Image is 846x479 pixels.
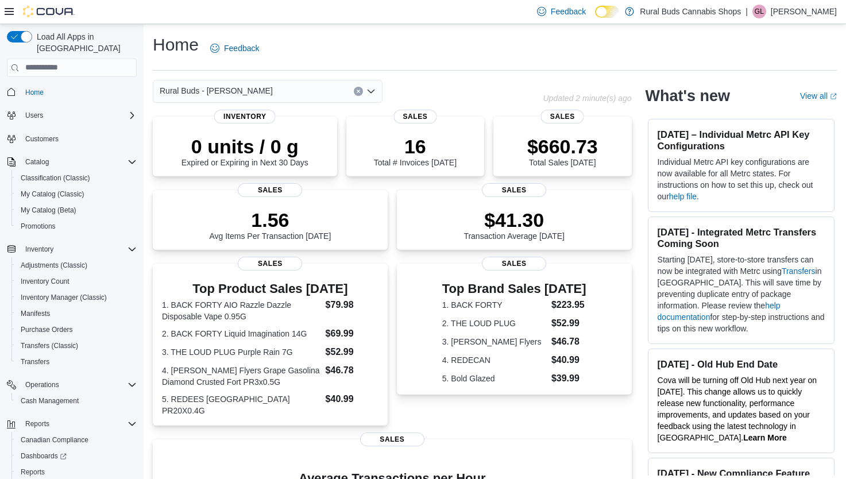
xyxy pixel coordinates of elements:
button: Home [2,84,141,101]
button: Catalog [2,154,141,170]
h3: [DATE] - Old Hub End Date [658,358,825,370]
p: $660.73 [527,135,598,158]
svg: External link [830,93,837,100]
dd: $79.98 [326,298,378,312]
h3: [DATE] – Individual Metrc API Key Configurations [658,129,825,152]
button: Operations [21,378,64,392]
button: Purchase Orders [11,322,141,338]
button: Open list of options [366,87,376,96]
p: [PERSON_NAME] [771,5,837,18]
button: My Catalog (Classic) [11,186,141,202]
button: Transfers (Classic) [11,338,141,354]
div: Expired or Expiring in Next 30 Days [181,135,308,167]
h3: Top Brand Sales [DATE] [442,282,586,296]
span: Transfers (Classic) [21,341,78,350]
button: Transfers [11,354,141,370]
dd: $39.99 [551,372,586,385]
span: Reports [16,465,137,479]
span: Cash Management [16,394,137,408]
span: Classification (Classic) [21,173,90,183]
a: Purchase Orders [16,323,78,337]
a: My Catalog (Beta) [16,203,81,217]
button: Classification (Classic) [11,170,141,186]
span: Dashboards [16,449,137,463]
dt: 2. BACK FORTY Liquid Imagination 14G [162,328,321,339]
h3: [DATE] - Integrated Metrc Transfers Coming Soon [658,226,825,249]
span: Sales [238,257,302,271]
a: Canadian Compliance [16,433,93,447]
a: Inventory Manager (Classic) [16,291,111,304]
button: Users [21,109,48,122]
span: Home [21,85,137,99]
span: Promotions [21,222,56,231]
span: Purchase Orders [21,325,73,334]
div: Total Sales [DATE] [527,135,598,167]
span: Users [21,109,137,122]
dt: 5. REDEES [GEOGRAPHIC_DATA] PR20X0.4G [162,393,321,416]
p: $41.30 [463,208,565,231]
dt: 4. [PERSON_NAME] Flyers Grape Gasolina Diamond Crusted Fort PR3x0.5G [162,365,321,388]
p: 0 units / 0 g [181,135,308,158]
h2: What's new [646,87,730,105]
button: Inventory [21,242,58,256]
dd: $223.95 [551,298,586,312]
a: View allExternal link [800,91,837,101]
a: Classification (Classic) [16,171,95,185]
span: Users [25,111,43,120]
a: help file [669,192,697,201]
h1: Home [153,33,199,56]
span: Inventory Manager (Classic) [16,291,137,304]
span: Inventory Manager (Classic) [21,293,107,302]
span: Purchase Orders [16,323,137,337]
p: Individual Metrc API key configurations are now available for all Metrc states. For instructions ... [658,156,825,202]
button: Inventory Manager (Classic) [11,289,141,306]
span: Home [25,88,44,97]
button: Catalog [21,155,53,169]
dd: $69.99 [326,327,378,341]
p: | [745,5,748,18]
span: My Catalog (Beta) [16,203,137,217]
span: Promotions [16,219,137,233]
button: Canadian Compliance [11,432,141,448]
button: Manifests [11,306,141,322]
a: Promotions [16,219,60,233]
a: Customers [21,132,63,146]
span: Reports [21,468,45,477]
span: Adjustments (Classic) [16,258,137,272]
span: Sales [393,110,436,123]
a: Transfers (Classic) [16,339,83,353]
button: Inventory Count [11,273,141,289]
a: Adjustments (Classic) [16,258,92,272]
button: Operations [2,377,141,393]
span: Inventory [25,245,53,254]
span: Operations [21,378,137,392]
button: Reports [21,417,54,431]
p: Starting [DATE], store-to-store transfers can now be integrated with Metrc using in [GEOGRAPHIC_D... [658,254,825,334]
dd: $52.99 [551,316,586,330]
a: Dashboards [16,449,71,463]
span: My Catalog (Classic) [16,187,137,201]
span: Cash Management [21,396,79,405]
img: Cova [23,6,75,17]
button: Inventory [2,241,141,257]
span: Inventory [21,242,137,256]
span: Transfers (Classic) [16,339,137,353]
span: Manifests [21,309,50,318]
button: Reports [2,416,141,432]
p: 16 [374,135,457,158]
p: 1.56 [209,208,331,231]
div: Transaction Average [DATE] [463,208,565,241]
span: Catalog [21,155,137,169]
a: Transfers [16,355,54,369]
span: Classification (Classic) [16,171,137,185]
a: Cash Management [16,394,83,408]
a: Learn More [743,433,786,442]
p: Rural Buds Cannabis Shops [640,5,741,18]
span: Customers [21,132,137,146]
button: Adjustments (Classic) [11,257,141,273]
a: Dashboards [11,448,141,464]
span: Canadian Compliance [21,435,88,445]
a: Feedback [206,37,264,60]
dd: $46.78 [326,364,378,377]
